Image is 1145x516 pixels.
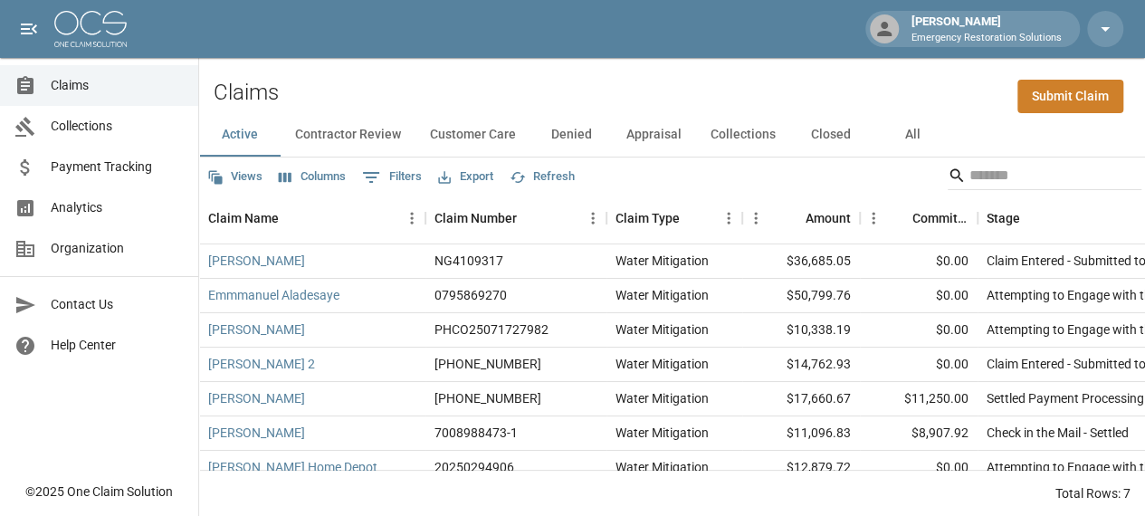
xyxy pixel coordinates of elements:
[860,416,978,451] div: $8,907.92
[425,193,606,244] div: Claim Number
[860,244,978,279] div: $0.00
[434,286,507,304] div: 0795869270
[860,382,978,416] div: $11,250.00
[279,205,304,231] button: Sort
[911,31,1062,46] p: Emergency Restoration Solutions
[274,163,350,191] button: Select columns
[860,451,978,485] div: $0.00
[208,320,305,339] a: [PERSON_NAME]
[434,252,503,270] div: NG4109317
[615,193,680,244] div: Claim Type
[208,252,305,270] a: [PERSON_NAME]
[742,451,860,485] div: $12,879.72
[912,193,968,244] div: Committed Amount
[715,205,742,232] button: Menu
[860,313,978,348] div: $0.00
[434,320,549,339] div: PHCO25071727982
[615,252,709,270] div: Water Mitigation
[860,348,978,382] div: $0.00
[612,113,696,157] button: Appraisal
[742,348,860,382] div: $14,762.93
[680,205,705,231] button: Sort
[860,205,887,232] button: Menu
[208,458,377,476] a: [PERSON_NAME] Home Depot
[987,193,1020,244] div: Stage
[51,239,184,258] span: Organization
[579,205,606,232] button: Menu
[615,286,709,304] div: Water Mitigation
[25,483,173,501] div: © 2025 One Claim Solution
[358,163,426,192] button: Show filters
[434,355,541,373] div: 300-0410183-2025
[434,389,541,407] div: 300-0341311-2025
[742,205,769,232] button: Menu
[742,313,860,348] div: $10,338.19
[203,163,267,191] button: Views
[214,80,279,106] h2: Claims
[208,424,305,442] a: [PERSON_NAME]
[517,205,542,231] button: Sort
[51,76,184,95] span: Claims
[1017,80,1123,113] a: Submit Claim
[51,336,184,355] span: Help Center
[790,113,872,157] button: Closed
[806,193,851,244] div: Amount
[1055,484,1131,502] div: Total Rows: 7
[742,244,860,279] div: $36,685.05
[434,193,517,244] div: Claim Number
[615,424,709,442] div: Water Mitigation
[887,205,912,231] button: Sort
[51,117,184,136] span: Collections
[434,458,514,476] div: 20250294906
[860,193,978,244] div: Committed Amount
[872,113,953,157] button: All
[505,163,579,191] button: Refresh
[208,389,305,407] a: [PERSON_NAME]
[51,295,184,314] span: Contact Us
[780,205,806,231] button: Sort
[199,113,281,157] button: Active
[530,113,612,157] button: Denied
[606,193,742,244] div: Claim Type
[199,113,1145,157] div: dynamic tabs
[54,11,127,47] img: ocs-logo-white-transparent.png
[615,355,709,373] div: Water Mitigation
[987,389,1144,407] div: Settled Payment Processing
[398,205,425,232] button: Menu
[742,193,860,244] div: Amount
[615,389,709,407] div: Water Mitigation
[615,320,709,339] div: Water Mitigation
[1020,205,1045,231] button: Sort
[199,193,425,244] div: Claim Name
[696,113,790,157] button: Collections
[904,13,1069,45] div: [PERSON_NAME]
[742,279,860,313] div: $50,799.76
[434,424,518,442] div: 7008988473-1
[742,382,860,416] div: $17,660.67
[860,279,978,313] div: $0.00
[434,163,498,191] button: Export
[208,355,315,373] a: [PERSON_NAME] 2
[51,158,184,177] span: Payment Tracking
[11,11,47,47] button: open drawer
[208,193,279,244] div: Claim Name
[615,458,709,476] div: Water Mitigation
[742,416,860,451] div: $11,096.83
[987,424,1129,442] div: Check in the Mail - Settled
[948,161,1141,194] div: Search
[281,113,415,157] button: Contractor Review
[208,286,339,304] a: Emmmanuel Aladesaye
[51,198,184,217] span: Analytics
[415,113,530,157] button: Customer Care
